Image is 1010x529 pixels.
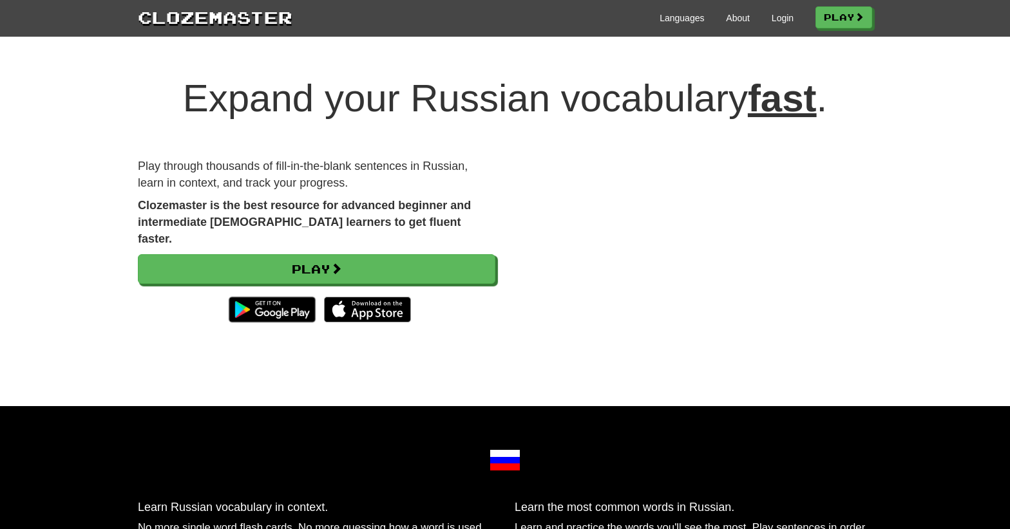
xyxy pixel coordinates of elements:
h1: Expand your Russian vocabulary . [138,77,872,120]
a: Languages [660,12,704,24]
strong: Clozemaster is the best resource for advanced beginner and intermediate [DEMOGRAPHIC_DATA] learne... [138,199,471,245]
p: Play through thousands of fill-in-the-blank sentences in Russian, learn in context, and track you... [138,158,495,191]
a: Clozemaster [138,5,292,29]
img: Get it on Google Play [222,290,322,329]
a: Play [138,254,495,284]
img: Download_on_the_App_Store_Badge_US-UK_135x40-25178aeef6eb6b83b96f5f2d004eda3bffbb37122de64afbaef7... [324,297,411,322]
h3: Learn the most common words in Russian. [515,501,872,514]
h3: Learn Russian vocabulary in context. [138,501,495,514]
u: fast [748,77,817,120]
a: About [726,12,750,24]
a: Login [772,12,794,24]
a: Play [815,6,872,28]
